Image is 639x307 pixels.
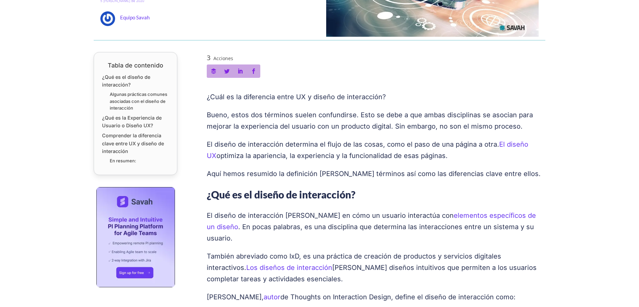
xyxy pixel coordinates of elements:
[606,275,639,307] iframe: Chat Widget
[207,264,537,283] font: [PERSON_NAME] diseños intuitivos que permiten a los usuarios completar tareas y actividades esenc...
[102,73,169,89] a: ¿Qué es el diseño de interacción?
[280,293,516,301] font: de Thoughts on Interaction Design, define el diseño de interacción como:
[207,140,499,148] font: El diseño de interacción determina el flujo de las cosas, como el paso de una página a otra.
[102,115,162,128] font: ¿Qué es la Experiencia de Usuario o Diseño UX?
[207,223,534,242] font: . En pocas palabras, es una disciplina que determina las interacciones entre un sistema y su usua...
[110,91,169,112] a: Algunas prácticas comunes asociadas con el diseño de interacción
[102,133,164,154] font: Comprender la diferencia clave entre UX y diseño de interacción
[207,211,454,219] font: El diseño de interacción [PERSON_NAME] en cómo un usuario interactúa con
[110,157,136,164] a: En resumen:
[207,293,264,301] font: [PERSON_NAME],
[110,158,136,163] font: En resumen:
[120,14,150,20] font: Equipo Savah
[102,74,150,88] font: ¿Qué es el diseño de interacción?
[110,92,167,111] font: Algunas prácticas comunes asociadas con el diseño de interacción
[216,152,448,160] font: optimiza la apariencia, la experiencia y la funcionalidad de esas páginas.
[264,293,280,301] a: autor
[207,188,355,200] font: ¿Qué es el diseño de interacción?
[213,55,233,61] font: Acciones
[207,93,386,101] font: ¿Cuál es la diferencia entre UX y diseño de interacción?
[102,114,169,129] a: ¿Qué es la Experiencia de Usuario o Diseño UX?
[207,111,533,130] font: Bueno, estos dos términos suelen confundirse. Esto se debe a que ambas disciplinas se asocian par...
[246,264,332,272] a: Los diseños de interacción
[207,252,501,272] font: También abreviado como IxD, es una práctica de creación de productos y servicios digitales intera...
[108,62,163,69] font: Tabla de contenido
[207,53,210,62] font: 3
[102,132,169,155] a: Comprender la diferencia clave entre UX y diseño de interacción
[606,275,639,307] div: Widget de chat
[207,170,541,178] font: Aquí hemos resumido la definición [PERSON_NAME] términos así como las diferencias clave entre ellos.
